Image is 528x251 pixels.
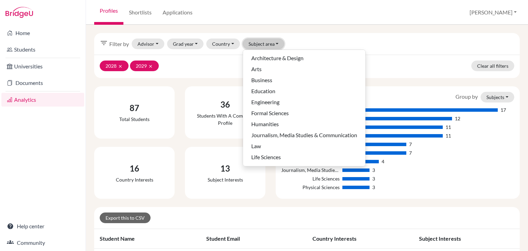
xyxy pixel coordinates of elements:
[251,65,262,73] span: Arts
[372,175,375,182] div: 3
[251,120,279,128] span: Humanities
[243,86,365,97] button: Education
[130,61,159,71] button: 2029clear
[281,184,339,191] div: Physical Sciences
[119,116,150,123] div: Total students
[455,115,460,122] div: 12
[445,132,451,139] div: 11
[206,39,240,49] button: Country
[481,92,514,102] button: Subjects
[190,112,260,127] div: Students with a complete profile
[1,236,84,250] a: Community
[243,152,365,163] button: Life Sciences
[5,7,33,18] img: Bridge-U
[167,39,204,49] button: Grad year
[190,98,260,111] div: 36
[281,175,339,182] div: Life Sciences
[251,142,261,150] span: Law
[251,54,304,62] span: Architecture & Design
[251,98,279,106] span: Engineering
[251,153,281,161] span: Life Sciences
[1,219,84,233] a: Help center
[243,75,365,86] button: Business
[208,162,243,175] div: 13
[94,229,201,249] th: Student name
[100,39,108,47] i: filter_list
[243,163,365,174] button: Medicine & Healthcare
[372,184,375,191] div: 3
[500,106,506,113] div: 17
[1,26,84,40] a: Home
[409,149,412,156] div: 7
[243,108,365,119] button: Formal Sciences
[251,109,289,117] span: Formal Sciences
[243,97,365,108] button: Engineering
[100,212,151,223] a: Export this to CSV
[118,64,123,69] i: clear
[1,76,84,90] a: Documents
[382,158,384,165] div: 4
[243,141,365,152] button: Law
[307,229,414,249] th: Country interests
[1,93,84,107] a: Analytics
[1,59,84,73] a: Universities
[243,53,365,64] button: Architecture & Design
[243,119,365,130] button: Humanities
[414,229,520,249] th: Subject interests
[251,164,305,172] span: Medicine & Healthcare
[116,176,153,183] div: Country interests
[243,39,285,49] button: Subject area
[201,229,307,249] th: Student email
[132,39,164,49] button: Advisor
[372,166,375,174] div: 3
[116,162,153,175] div: 16
[1,43,84,56] a: Students
[243,50,366,166] div: Subject area
[208,176,243,183] div: Subject interests
[409,141,412,148] div: 7
[251,76,272,84] span: Business
[251,87,275,95] span: Education
[251,131,357,139] span: Journalism, Media Studies & Communication
[100,61,129,71] button: 2028clear
[445,123,451,131] div: 11
[148,64,153,69] i: clear
[243,64,365,75] button: Arts
[119,102,150,114] div: 87
[109,40,129,48] span: Filter by
[466,6,520,19] button: [PERSON_NAME]
[243,130,365,141] button: Journalism, Media Studies & Communication
[450,92,519,102] div: Group by
[281,166,339,174] div: Journalism, Media Studies & Communication
[471,61,514,71] a: Clear all filters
